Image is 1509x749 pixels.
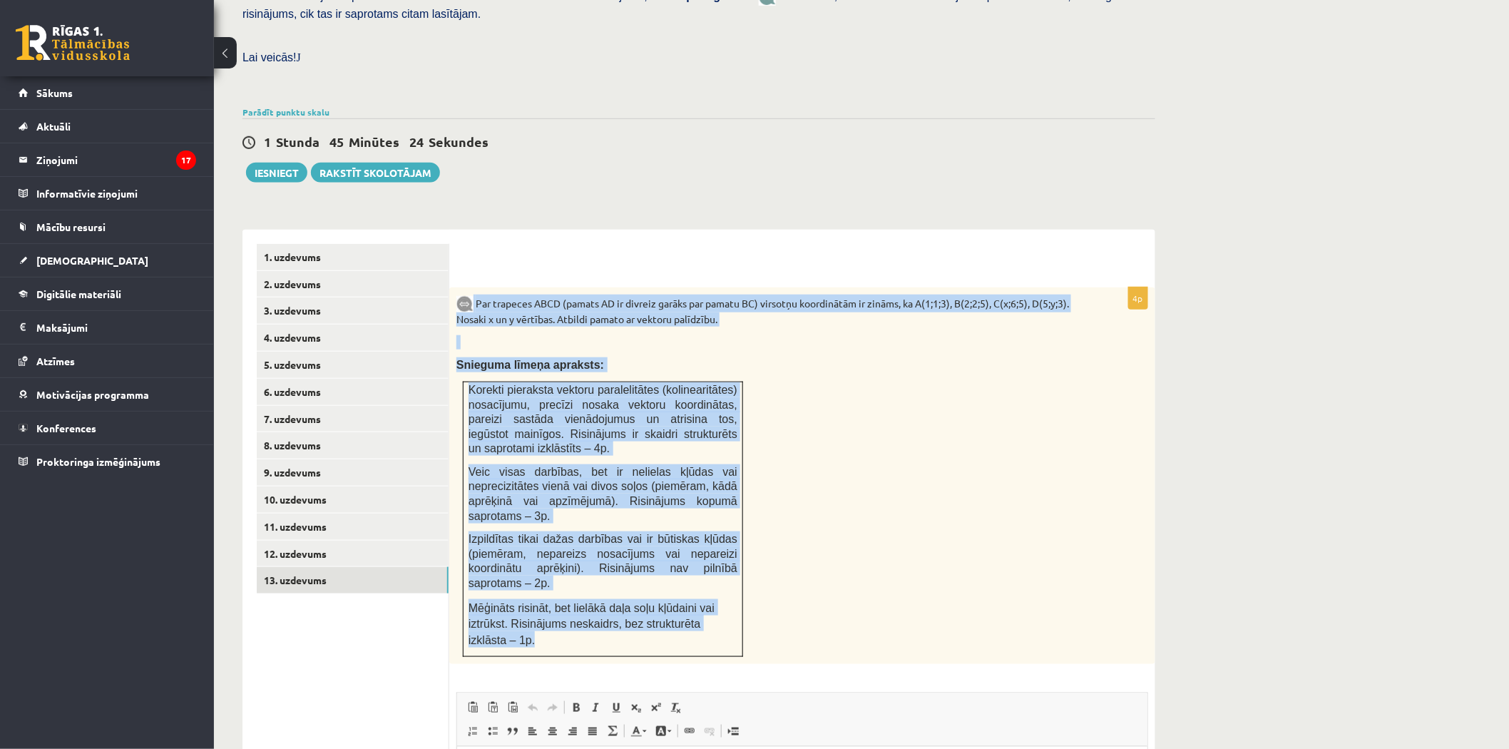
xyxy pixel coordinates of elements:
a: Rīgas 1. Tālmācības vidusskola [16,25,130,61]
a: Digitālie materiāli [19,277,196,310]
a: 12. uzdevums [257,541,449,567]
a: Insert/Remove Bulleted List [483,722,503,740]
a: 10. uzdevums [257,486,449,513]
a: Text Color [626,722,651,740]
span: Mēģināts risināt, bet lielākā daļa soļu kļūdaini vai iztrūkst. Risinājums neskaidrs, bez struktur... [469,602,715,646]
span: Minūtes [349,133,399,150]
a: Informatīvie ziņojumi [19,177,196,210]
a: 4. uzdevums [257,325,449,351]
a: Atzīmes [19,345,196,377]
i: 17 [176,151,196,170]
a: Aktuāli [19,110,196,143]
a: Block Quote [503,722,523,740]
span: [DEMOGRAPHIC_DATA] [36,254,148,267]
span: 1 [264,133,271,150]
a: Subscript [626,698,646,717]
a: Center [543,722,563,740]
p: 4p [1128,287,1148,310]
img: Balts.png [464,264,469,270]
a: Paste (Ctrl+V) [463,698,483,717]
span: Lai veicās! [242,51,297,63]
a: Unlink [700,722,720,740]
a: Paste as plain text (Ctrl+Shift+V) [483,698,503,717]
a: Insert/Remove Numbered List [463,722,483,740]
a: Ziņojumi17 [19,143,196,176]
a: 5. uzdevums [257,352,449,378]
a: 13. uzdevums [257,567,449,593]
body: Editor, wiswyg-editor-user-answer-47433973678400 [14,14,676,29]
span: Sākums [36,86,73,99]
a: 3. uzdevums [257,297,449,324]
a: Math [603,722,623,740]
a: Undo (Ctrl+Z) [523,698,543,717]
button: Iesniegt [246,163,307,183]
span: J [297,51,301,63]
a: Sākums [19,76,196,109]
a: Align Right [563,722,583,740]
span: Korekti pieraksta vektoru paralelitātes (kolinearitātes) nosacījumu, precīzi nosaka vektoru koord... [469,384,737,454]
span: Stunda [276,133,319,150]
span: Digitālie materiāli [36,287,121,300]
a: Align Left [523,722,543,740]
a: Maksājumi [19,311,196,344]
a: Bold (Ctrl+B) [566,698,586,717]
a: [DEMOGRAPHIC_DATA] [19,244,196,277]
span: 45 [329,133,344,150]
span: Aktuāli [36,120,71,133]
a: Konferences [19,412,196,444]
span: 24 [409,133,424,150]
a: 11. uzdevums [257,514,449,540]
a: 2. uzdevums [257,271,449,297]
legend: Maksājumi [36,311,196,344]
span: Veic visas darbības, bet ir nelielas kļūdas vai neprecizitātes vienā vai divos soļos (piemēram, k... [469,466,737,522]
span: Izpildītas tikai dažas darbības vai ir būtiskas kļūdas (piemēram, nepareizs nosacījums vai nepare... [469,533,737,589]
img: 9k= [456,296,474,312]
span: Konferences [36,422,96,434]
a: 9. uzdevums [257,459,449,486]
legend: Informatīvie ziņojumi [36,177,196,210]
a: 8. uzdevums [257,432,449,459]
span: Sekundes [429,133,488,150]
span: Motivācijas programma [36,388,149,401]
a: Justify [583,722,603,740]
a: Redo (Ctrl+Y) [543,698,563,717]
a: Mācību resursi [19,210,196,243]
span: Snieguma līmeņa apraksts: [456,359,604,371]
a: 7. uzdevums [257,406,449,432]
a: Paste from Word [503,698,523,717]
a: 6. uzdevums [257,379,449,405]
a: Parādīt punktu skalu [242,106,329,118]
a: Background Color [651,722,676,740]
a: Rakstīt skolotājam [311,163,440,183]
span: Atzīmes [36,355,75,367]
a: Underline (Ctrl+U) [606,698,626,717]
legend: Ziņojumi [36,143,196,176]
a: Motivācijas programma [19,378,196,411]
p: Par trapeces ABCD (pamats AD ir divreiz garāks par pamatu BC) virsotņu koordinātām ir zināms, ka ... [456,295,1077,327]
a: Remove Format [666,698,686,717]
span: Proktoringa izmēģinājums [36,455,160,468]
a: 1. uzdevums [257,244,449,270]
a: Link (Ctrl+K) [680,722,700,740]
a: Proktoringa izmēģinājums [19,445,196,478]
a: Italic (Ctrl+I) [586,698,606,717]
span: Mācību resursi [36,220,106,233]
a: Superscript [646,698,666,717]
a: Insert Page Break for Printing [723,722,743,740]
